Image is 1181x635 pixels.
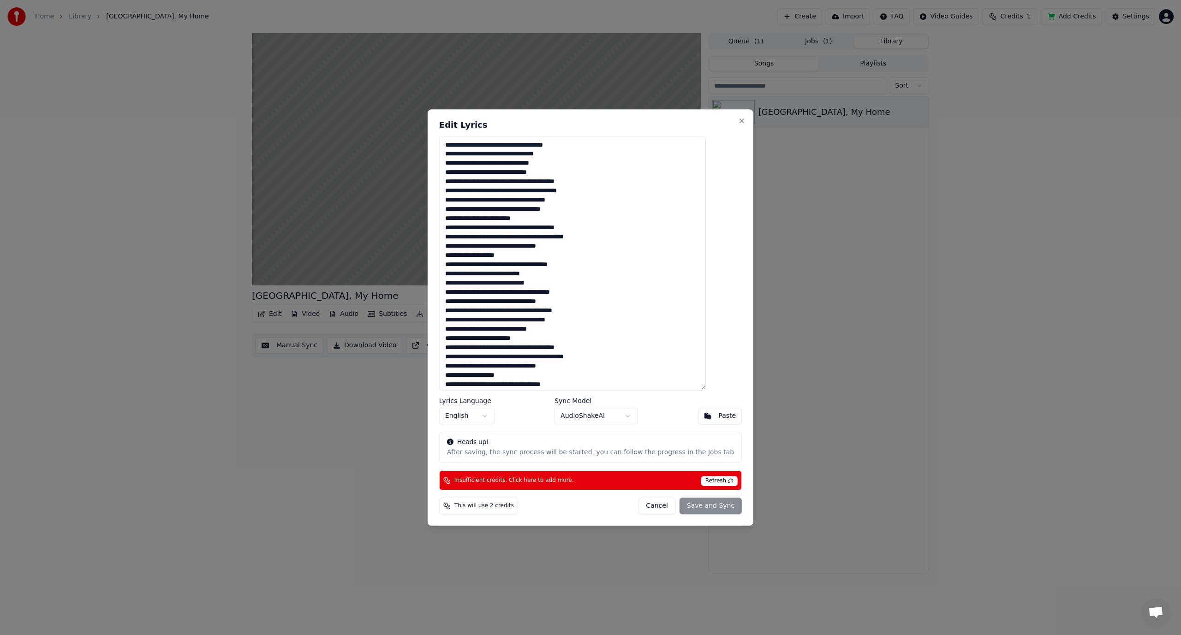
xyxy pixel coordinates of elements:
button: Cancel [638,498,675,514]
div: After saving, the sync process will be started, you can follow the progress in the Jobs tab [447,448,734,457]
div: Heads up! [447,438,734,447]
div: Paste [718,411,736,421]
label: Sync Model [555,398,638,404]
h2: Edit Lyrics [439,121,742,129]
span: Insufficient credits. Click here to add more. [454,477,574,484]
span: Refresh [701,476,738,486]
label: Lyrics Language [439,398,495,404]
span: This will use 2 credits [454,502,514,510]
button: Paste [698,408,742,424]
